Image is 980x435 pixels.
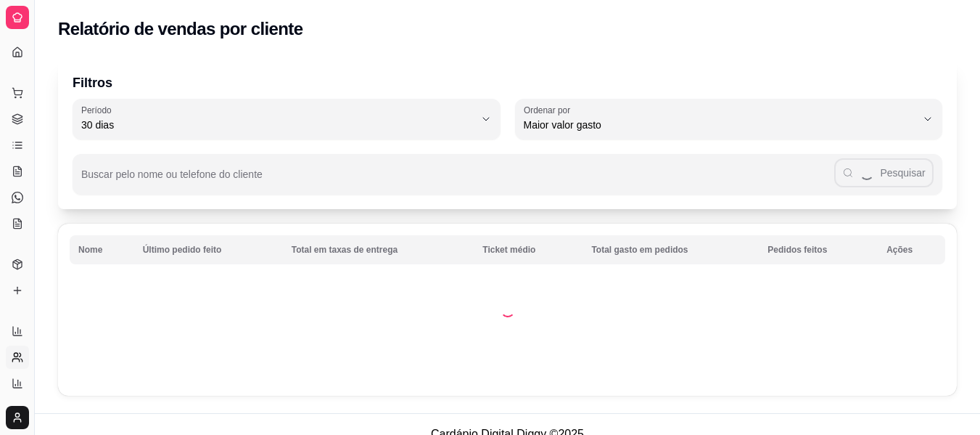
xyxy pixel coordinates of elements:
[81,118,474,132] span: 30 dias
[81,173,834,187] input: Buscar pelo nome ou telefone do cliente
[73,73,942,93] p: Filtros
[524,104,575,116] label: Ordenar por
[524,118,917,132] span: Maior valor gasto
[501,303,515,317] div: Loading
[515,99,943,139] button: Ordenar porMaior valor gasto
[73,99,501,139] button: Período30 dias
[81,104,116,116] label: Período
[58,17,303,41] h2: Relatório de vendas por cliente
